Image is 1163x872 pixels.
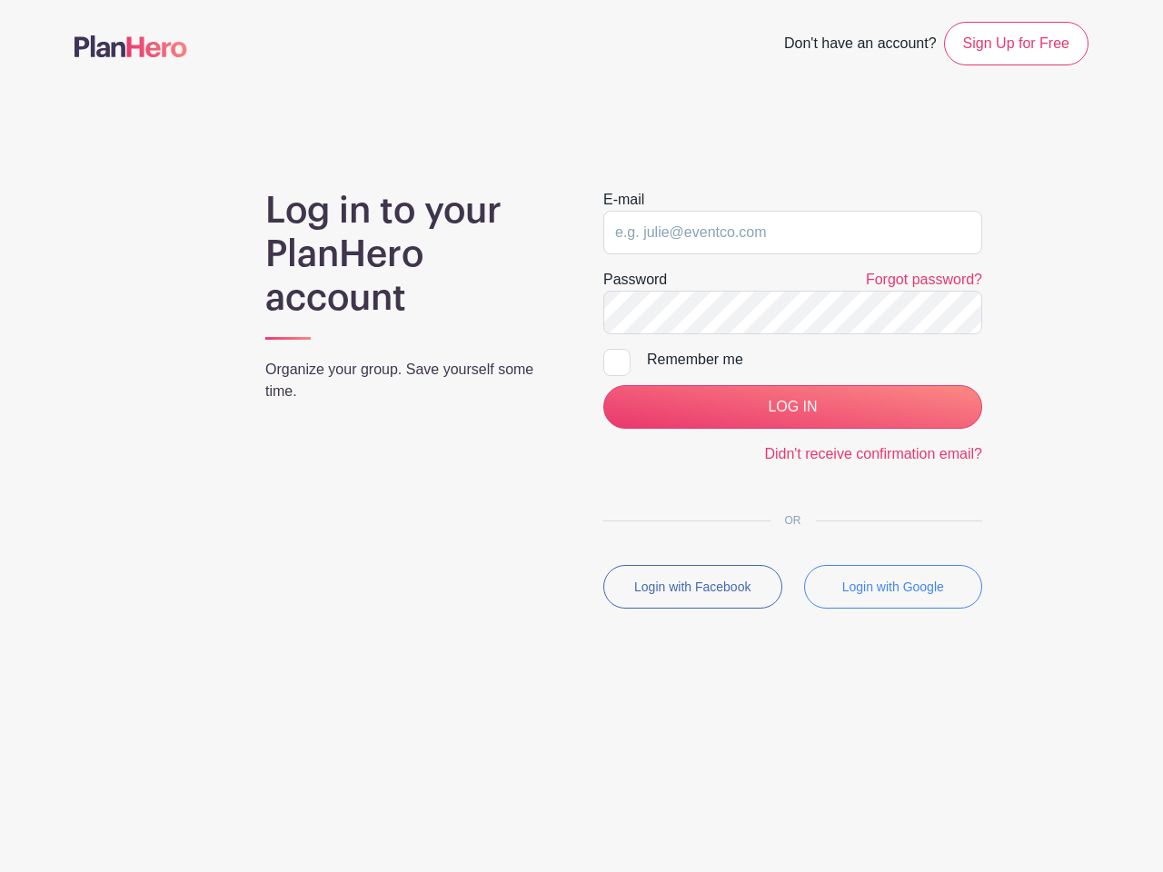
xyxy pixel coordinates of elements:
h1: Log in to your PlanHero account [265,189,560,320]
input: e.g. julie@eventco.com [603,211,982,254]
small: Login with Facebook [634,580,750,594]
a: Sign Up for Free [944,22,1088,65]
p: Organize your group. Save yourself some time. [265,359,560,402]
span: OR [770,514,816,527]
small: Login with Google [842,580,944,594]
a: Didn't receive confirmation email? [764,446,982,461]
a: Forgot password? [866,272,982,287]
input: LOG IN [603,385,982,429]
span: Don't have an account? [784,25,937,65]
button: Login with Facebook [603,565,782,609]
label: E-mail [603,189,644,211]
button: Login with Google [804,565,983,609]
img: logo-507f7623f17ff9eddc593b1ce0a138ce2505c220e1c5a4e2b4648c50719b7d32.svg [75,35,187,57]
div: Remember me [647,349,982,371]
label: Password [603,269,667,291]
